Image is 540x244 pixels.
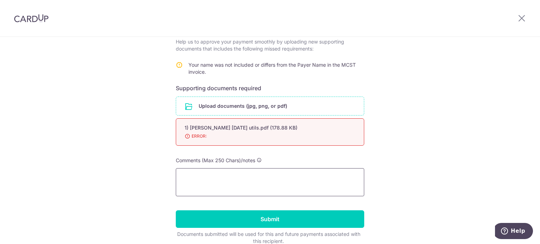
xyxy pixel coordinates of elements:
h6: Supporting documents required [176,84,364,92]
input: Submit [176,210,364,228]
span: Your name was not included or differs from the Payer Name in the MCST invoice. [188,62,356,75]
iframe: Opens a widget where you can find more information [495,223,533,240]
div: 1) [PERSON_NAME] [DATE] utils.pdf (178.88 KB) [185,124,339,131]
span: Comments (Max 250 Chars)/notes [176,157,255,163]
div: Upload documents (jpg, png, or pdf) [176,97,364,116]
span: ERROR: [185,133,339,140]
p: Help us to approve your payment smoothly by uploading new supporting documents that includes the ... [176,38,364,52]
img: CardUp [14,14,49,22]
